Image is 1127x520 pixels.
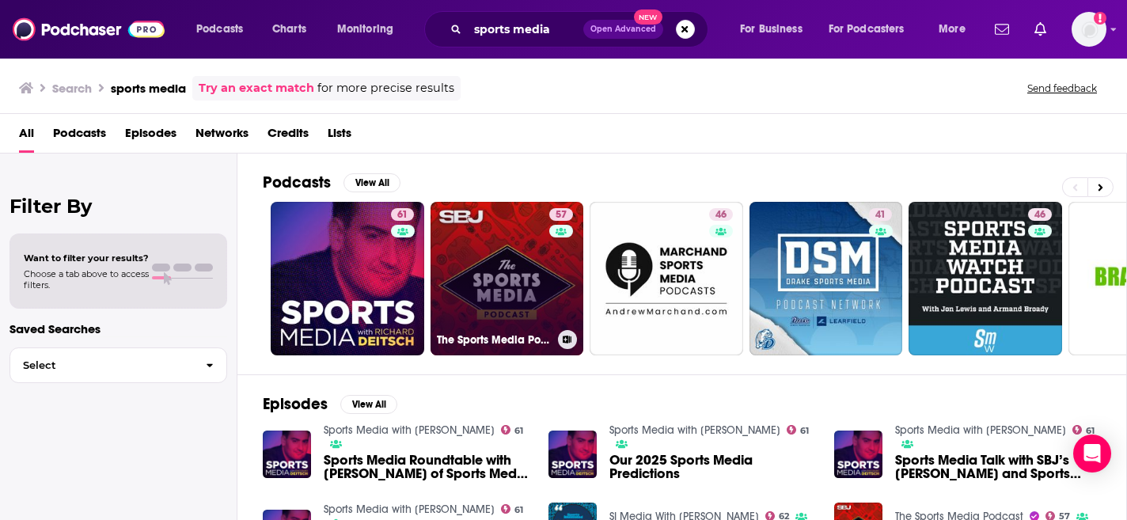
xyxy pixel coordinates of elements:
[328,120,351,153] a: Lists
[583,20,663,39] button: Open AdvancedNew
[397,207,408,223] span: 61
[263,173,400,192] a: PodcastsView All
[1072,12,1106,47] button: Show profile menu
[199,79,314,97] a: Try an exact match
[431,202,584,355] a: 57The Sports Media Podcast
[53,120,106,153] a: Podcasts
[1028,16,1053,43] a: Show notifications dropdown
[939,18,966,40] span: More
[514,427,523,435] span: 61
[272,18,306,40] span: Charts
[1072,425,1095,435] a: 61
[195,120,249,153] a: Networks
[749,202,903,355] a: 41
[634,9,662,25] span: New
[24,252,149,264] span: Want to filter your results?
[609,423,780,437] a: Sports Media with Richard Deitsch
[928,17,985,42] button: open menu
[10,360,193,370] span: Select
[501,504,524,514] a: 61
[1072,12,1106,47] img: User Profile
[909,202,1062,355] a: 46
[988,16,1015,43] a: Show notifications dropdown
[52,81,92,96] h3: Search
[24,268,149,290] span: Choose a tab above to access filters.
[317,79,454,97] span: for more precise results
[869,208,892,221] a: 41
[13,14,165,44] img: Podchaser - Follow, Share and Rate Podcasts
[324,423,495,437] a: Sports Media with Richard Deitsch
[9,321,227,336] p: Saved Searches
[263,431,311,479] img: Sports Media Roundtable with Jon Lewis of Sports Media Watch
[268,120,309,153] a: Credits
[609,454,815,480] a: Our 2025 Sports Media Predictions
[9,347,227,383] button: Select
[439,11,723,47] div: Search podcasts, credits, & more...
[556,207,567,223] span: 57
[263,394,397,414] a: EpisodesView All
[895,454,1101,480] span: Sports Media Talk with SBJ’s [PERSON_NAME] and Sports Media Watch’s [PERSON_NAME]
[19,120,34,153] a: All
[875,207,886,223] span: 41
[9,195,227,218] h2: Filter By
[1059,513,1070,520] span: 57
[1094,12,1106,25] svg: Add a profile image
[324,503,495,516] a: Sports Media with Richard Deitsch
[895,454,1101,480] a: Sports Media Talk with SBJ’s Austin Karp and Sports Media Watch’s Jon Lewis
[391,208,414,221] a: 61
[501,425,524,435] a: 61
[324,454,529,480] span: Sports Media Roundtable with [PERSON_NAME] of Sports Media Watch
[834,431,882,479] img: Sports Media Talk with SBJ’s Austin Karp and Sports Media Watch’s Jon Lewis
[125,120,176,153] a: Episodes
[1028,208,1052,221] a: 46
[514,507,523,514] span: 61
[715,207,727,223] span: 46
[590,202,743,355] a: 46
[729,17,822,42] button: open menu
[326,17,414,42] button: open menu
[800,427,809,435] span: 61
[818,17,928,42] button: open menu
[787,425,810,435] a: 61
[111,81,186,96] h3: sports media
[779,513,789,520] span: 62
[271,202,424,355] a: 61
[1072,12,1106,47] span: Logged in as bbrockman
[437,333,552,347] h3: The Sports Media Podcast
[590,25,656,33] span: Open Advanced
[1034,207,1045,223] span: 46
[340,395,397,414] button: View All
[1086,427,1095,435] span: 61
[263,173,331,192] h2: Podcasts
[263,394,328,414] h2: Episodes
[185,17,264,42] button: open menu
[829,18,905,40] span: For Podcasters
[262,17,316,42] a: Charts
[324,454,529,480] a: Sports Media Roundtable with Jon Lewis of Sports Media Watch
[343,173,400,192] button: View All
[740,18,803,40] span: For Business
[549,208,573,221] a: 57
[196,18,243,40] span: Podcasts
[1073,435,1111,473] div: Open Intercom Messenger
[337,18,393,40] span: Monitoring
[468,17,583,42] input: Search podcasts, credits, & more...
[895,423,1066,437] a: Sports Media with Richard Deitsch
[548,431,597,479] img: Our 2025 Sports Media Predictions
[709,208,733,221] a: 46
[1023,82,1102,95] button: Send feedback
